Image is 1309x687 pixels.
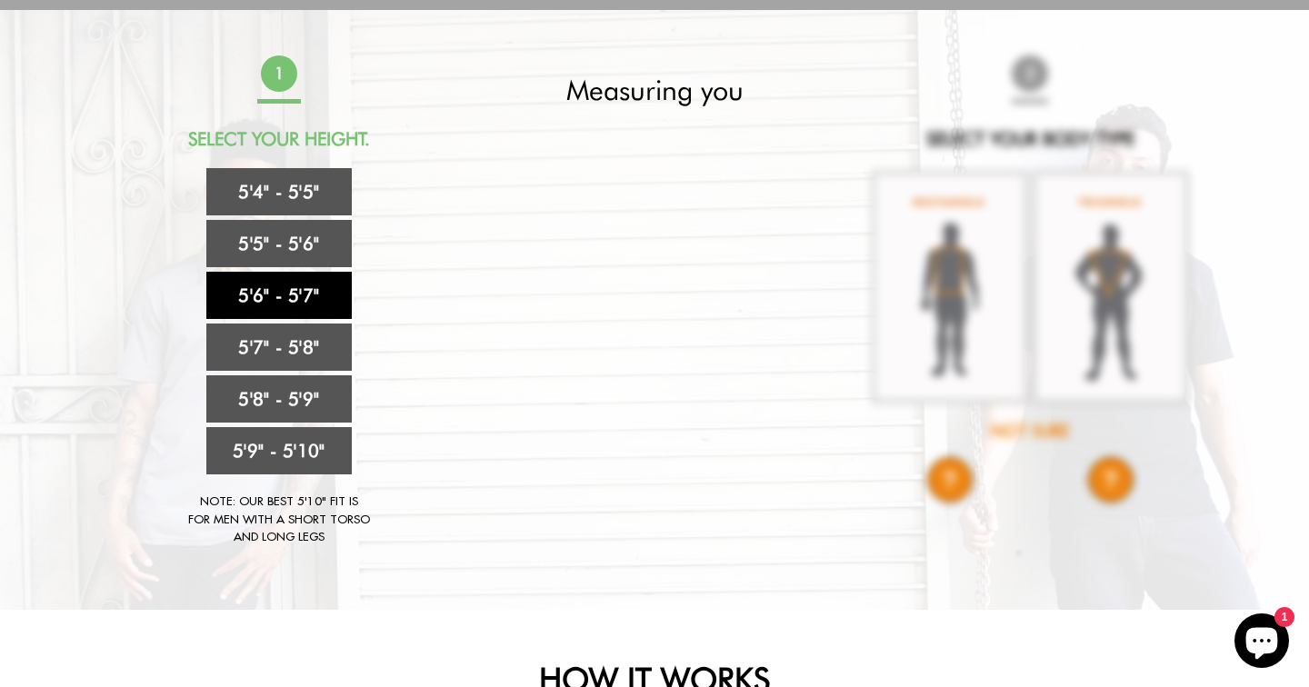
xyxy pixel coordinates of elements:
h2: Select Your Height. [118,128,440,150]
a: 5'5" - 5'6" [206,220,352,267]
a: 5'7" - 5'8" [206,324,352,371]
a: 5'6" - 5'7" [206,272,352,319]
span: 1 [261,55,298,93]
a: 5'9" - 5'10" [206,427,352,474]
div: Note: Our best 5'10" fit is for men with a short torso and long legs [188,493,370,546]
inbox-online-store-chat: Shopify online store chat [1229,613,1294,672]
a: 5'8" - 5'9" [206,375,352,423]
a: 5'4" - 5'5" [206,168,352,215]
h2: Measuring you [494,74,815,106]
